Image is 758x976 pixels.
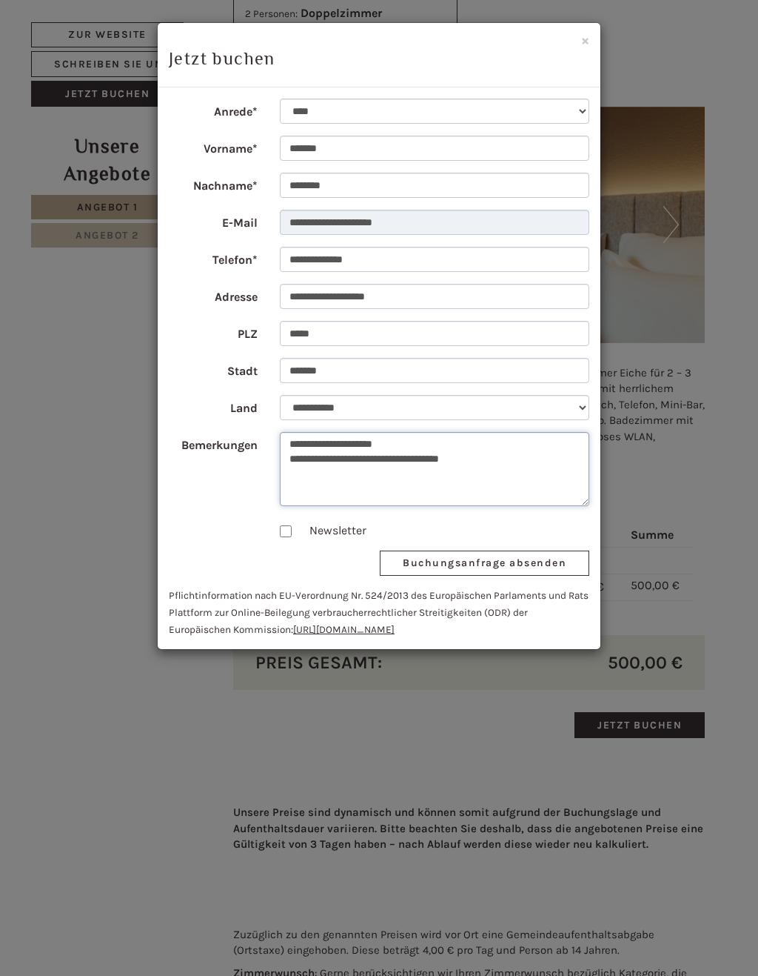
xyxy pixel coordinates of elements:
[190,11,281,36] div: Donnerstag
[11,40,248,85] div: Guten Tag, wie können wir Ihnen helfen?
[22,43,241,55] div: Hotel B&B Feldmessner
[158,321,269,343] label: PLZ
[158,136,269,158] label: Vorname*
[169,49,589,68] h3: Jetzt buchen
[22,72,241,82] small: 11:27
[295,522,366,540] label: Newsletter
[158,395,269,417] label: Land
[158,173,269,195] label: Nachname*
[158,432,269,454] label: Bemerkungen
[380,551,589,576] button: Buchungsanfrage absenden
[169,590,588,635] small: Pflichtinformation nach EU-Verordnung Nr. 524/2013 des Europäischen Parlaments und Rats Plattform...
[158,358,269,380] label: Stadt
[158,99,269,121] label: Anrede*
[581,33,589,48] button: ×
[158,284,269,306] label: Adresse
[158,247,269,269] label: Telefon*
[293,624,395,635] a: [URL][DOMAIN_NAME]
[158,210,269,232] label: E-Mail
[378,391,471,416] button: Senden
